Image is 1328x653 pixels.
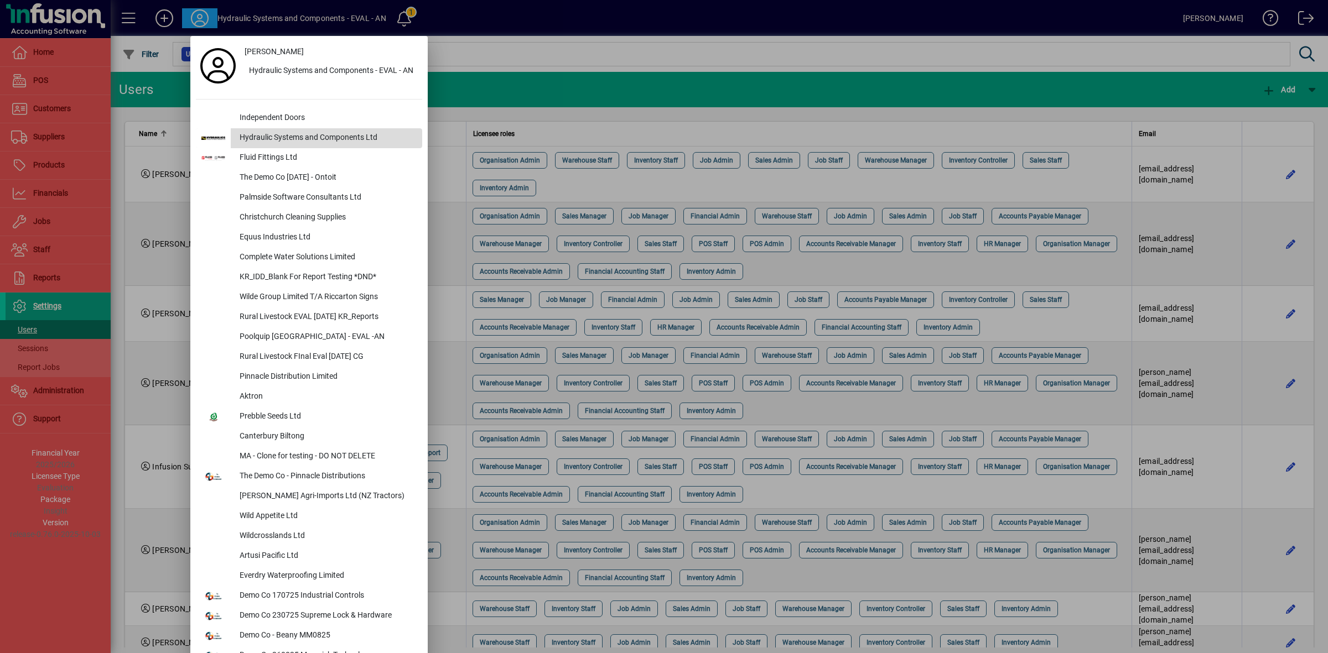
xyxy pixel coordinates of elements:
[231,546,422,566] div: Artusi Pacific Ltd
[196,546,422,566] button: Artusi Pacific Ltd
[231,586,422,606] div: Demo Co 170725 Industrial Controls
[231,128,422,148] div: Hydraulic Systems and Components Ltd
[196,168,422,188] button: The Demo Co [DATE] - Ontoit
[231,108,422,128] div: Independent Doors
[196,56,240,76] a: Profile
[196,128,422,148] button: Hydraulic Systems and Components Ltd
[196,447,422,467] button: MA - Clone for testing - DO NOT DELETE
[231,268,422,288] div: KR_IDD_Blank For Report Testing *DND*
[196,407,422,427] button: Prebble Seeds Ltd
[231,347,422,367] div: Rural Livestock FInal Eval [DATE] CG
[231,307,422,327] div: Rural Livestock EVAL [DATE] KR_Reports
[231,606,422,626] div: Demo Co 230725 Supreme Lock & Hardware
[196,307,422,327] button: Rural Livestock EVAL [DATE] KR_Reports
[231,487,422,506] div: [PERSON_NAME] Agri-Imports Ltd (NZ Tractors)
[196,606,422,626] button: Demo Co 230725 Supreme Lock & Hardware
[231,506,422,526] div: Wild Appetite Ltd
[231,467,422,487] div: The Demo Co - Pinnacle Distributions
[196,248,422,268] button: Complete Water Solutions Limited
[231,626,422,646] div: Demo Co - Beany MM0825
[196,586,422,606] button: Demo Co 170725 Industrial Controls
[196,626,422,646] button: Demo Co - Beany MM0825
[196,347,422,367] button: Rural Livestock FInal Eval [DATE] CG
[196,526,422,546] button: Wildcrosslands Ltd
[196,108,422,128] button: Independent Doors
[196,387,422,407] button: Aktron
[231,407,422,427] div: Prebble Seeds Ltd
[196,467,422,487] button: The Demo Co - Pinnacle Distributions
[196,506,422,526] button: Wild Appetite Ltd
[196,188,422,208] button: Palmside Software Consultants Ltd
[231,248,422,268] div: Complete Water Solutions Limited
[196,367,422,387] button: Pinnacle Distribution Limited
[196,228,422,248] button: Equus Industries Ltd
[231,148,422,168] div: Fluid Fittings Ltd
[196,208,422,228] button: Christchurch Cleaning Supplies
[196,566,422,586] button: Everdry Waterproofing Limited
[240,41,422,61] a: [PERSON_NAME]
[231,288,422,307] div: Wilde Group Limited T/A Riccarton Signs
[231,427,422,447] div: Canterbury Biltong
[231,526,422,546] div: Wildcrosslands Ltd
[196,268,422,288] button: KR_IDD_Blank For Report Testing *DND*
[231,447,422,467] div: MA - Clone for testing - DO NOT DELETE
[196,487,422,506] button: [PERSON_NAME] Agri-Imports Ltd (NZ Tractors)
[231,566,422,586] div: Everdry Waterproofing Limited
[240,61,422,81] button: Hydraulic Systems and Components - EVAL - AN
[196,327,422,347] button: Poolquip [GEOGRAPHIC_DATA] - EVAL -AN
[231,168,422,188] div: The Demo Co [DATE] - Ontoit
[196,148,422,168] button: Fluid Fittings Ltd
[231,188,422,208] div: Palmside Software Consultants Ltd
[231,228,422,248] div: Equus Industries Ltd
[231,387,422,407] div: Aktron
[231,327,422,347] div: Poolquip [GEOGRAPHIC_DATA] - EVAL -AN
[231,367,422,387] div: Pinnacle Distribution Limited
[245,46,304,58] span: [PERSON_NAME]
[196,288,422,307] button: Wilde Group Limited T/A Riccarton Signs
[231,208,422,228] div: Christchurch Cleaning Supplies
[196,427,422,447] button: Canterbury Biltong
